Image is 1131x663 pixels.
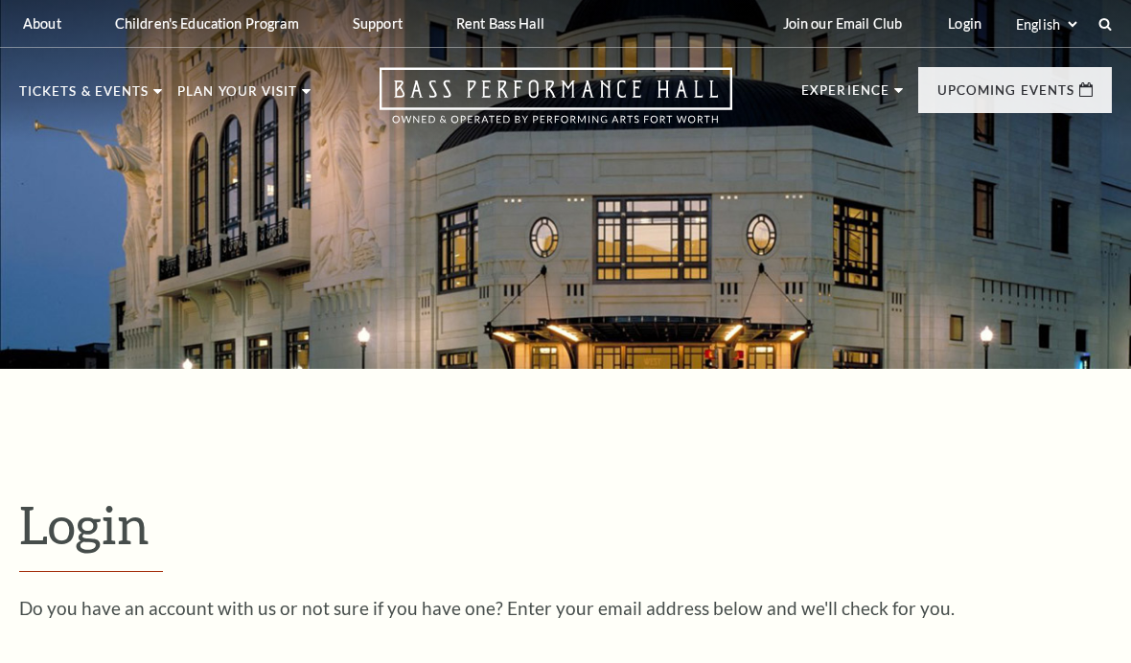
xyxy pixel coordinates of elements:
[1012,15,1080,34] select: Select:
[937,84,1074,107] p: Upcoming Events
[115,15,299,32] p: Children's Education Program
[177,85,297,108] p: Plan Your Visit
[353,15,403,32] p: Support
[19,493,150,555] span: Login
[801,84,889,107] p: Experience
[19,599,1112,617] p: Do you have an account with us or not sure if you have one? Enter your email address below and we...
[456,15,544,32] p: Rent Bass Hall
[19,85,149,108] p: Tickets & Events
[23,15,61,32] p: About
